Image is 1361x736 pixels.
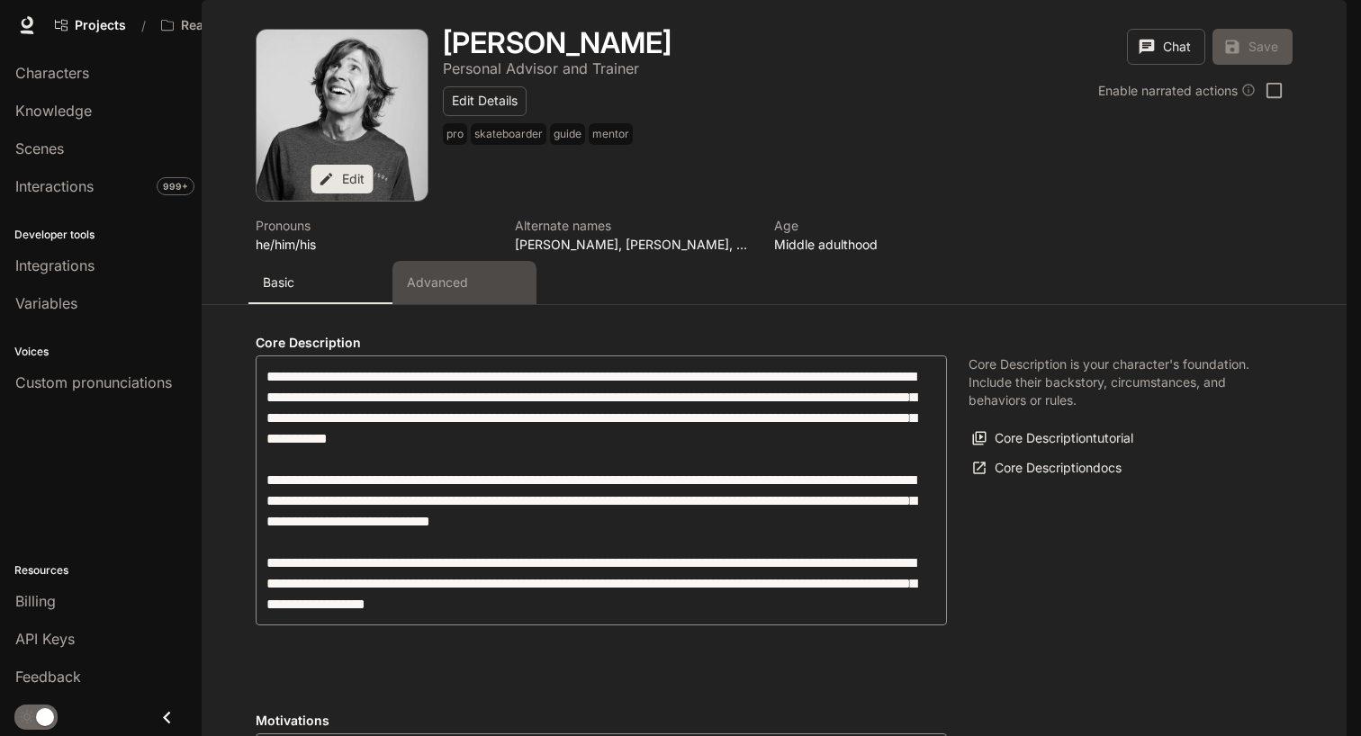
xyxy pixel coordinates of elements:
h1: [PERSON_NAME] [443,25,671,60]
span: pro [443,123,471,145]
button: Core Descriptiontutorial [969,424,1138,453]
span: skateboarder [471,123,550,145]
p: pro [446,127,464,141]
span: Projects [75,18,126,33]
p: Alternate names [515,216,753,235]
button: Open character details dialog [443,123,636,152]
span: mentor [589,123,636,145]
button: Open workspace menu [153,7,290,43]
p: Reality Crisis [181,18,262,33]
p: [PERSON_NAME], [PERSON_NAME], Mutt [515,235,753,254]
button: Open character details dialog [515,216,753,254]
button: Open character details dialog [443,58,639,79]
p: Basic [263,274,294,292]
p: he/him/his [256,235,493,254]
button: Edit [311,165,374,194]
h4: Motivations [256,712,947,730]
button: Chat [1127,29,1205,65]
button: Open character details dialog [443,29,671,58]
button: Open character details dialog [774,216,1012,254]
p: Personal Advisor and Trainer [443,59,639,77]
p: guide [554,127,581,141]
div: / [134,16,153,35]
div: Avatar image [257,30,428,201]
button: Open character details dialog [256,216,493,254]
span: guide [550,123,589,145]
div: Enable narrated actions [1098,81,1256,100]
p: Age [774,216,1012,235]
button: Edit Details [443,86,527,116]
p: skateboarder [474,127,543,141]
p: Pronouns [256,216,493,235]
a: Core Descriptiondocs [969,453,1126,483]
p: mentor [592,127,629,141]
button: Open character avatar dialog [257,30,428,201]
p: Core Description is your character's foundation. Include their backstory, circumstances, and beha... [969,355,1271,409]
p: Middle adulthood [774,235,1012,254]
div: label [256,355,947,625]
a: Go to projects [47,7,134,43]
h4: Core Description [256,334,947,352]
p: Advanced [407,274,468,292]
